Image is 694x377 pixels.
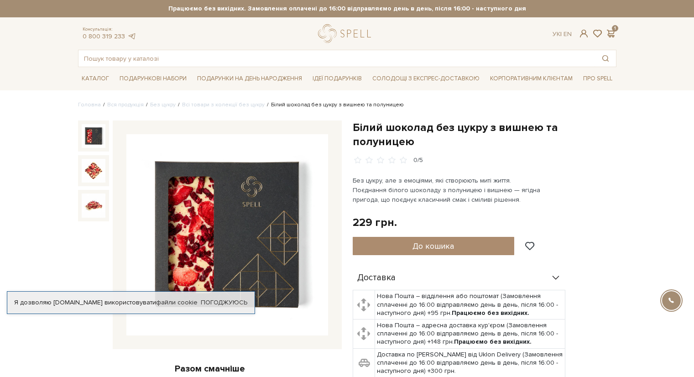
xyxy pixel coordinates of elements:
[375,319,565,349] td: Нова Пошта – адресна доставка кур'єром (Замовлення сплаченні до 16:00 відправляємо день в день, п...
[78,5,616,13] strong: Працюємо без вихідних. Замовлення оплачені до 16:00 відправляємо день в день, після 16:00 - насту...
[78,363,342,375] div: Разом смачніше
[7,298,255,307] div: Я дозволяю [DOMAIN_NAME] використовувати
[82,194,105,217] img: Білий шоколад без цукру з вишнею та полуницею
[150,101,176,108] a: Без цукру
[78,50,595,67] input: Пошук товару у каталозі
[353,120,616,149] h1: Білий шоколад без цукру з вишнею та полуницею
[182,101,265,108] a: Всі товари з колекції без цукру
[412,241,454,251] span: До кошика
[82,159,105,183] img: Білий шоколад без цукру з вишнею та полуницею
[357,274,396,282] span: Доставка
[353,186,542,204] span: Поєднання білого шоколаду з полуницею і вишнею — ягідна пригода, що поєднує класичний смак і сміл...
[369,71,483,86] a: Солодощі з експрес-доставкою
[454,338,532,346] b: Працюємо без вихідних.
[107,101,144,108] a: Вся продукція
[375,290,565,319] td: Нова Пошта – відділення або поштомат (Замовлення сплаченні до 16:00 відправляємо день в день, піс...
[126,134,328,336] img: Білий шоколад без цукру з вишнею та полуницею
[579,72,616,86] a: Про Spell
[564,30,572,38] a: En
[452,309,529,317] b: Працюємо без вихідних.
[78,72,113,86] a: Каталог
[353,177,511,184] span: Без цукру, але з емоціями, які створюють миті життя.
[127,32,136,40] a: telegram
[353,215,397,230] div: 229 грн.
[595,50,616,67] button: Пошук товару у каталозі
[265,101,404,109] li: Білий шоколад без цукру з вишнею та полуницею
[318,24,375,43] a: logo
[553,30,572,38] div: Ук
[78,101,101,108] a: Головна
[83,32,125,40] a: 0 800 319 233
[82,124,105,148] img: Білий шоколад без цукру з вишнею та полуницею
[486,72,576,86] a: Корпоративним клієнтам
[201,298,247,307] a: Погоджуюсь
[193,72,306,86] a: Подарунки на День народження
[413,156,423,165] div: 0/5
[116,72,190,86] a: Подарункові набори
[353,237,515,255] button: До кошика
[83,26,136,32] span: Консультація:
[309,72,365,86] a: Ідеї подарунків
[560,30,562,38] span: |
[156,298,198,306] a: файли cookie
